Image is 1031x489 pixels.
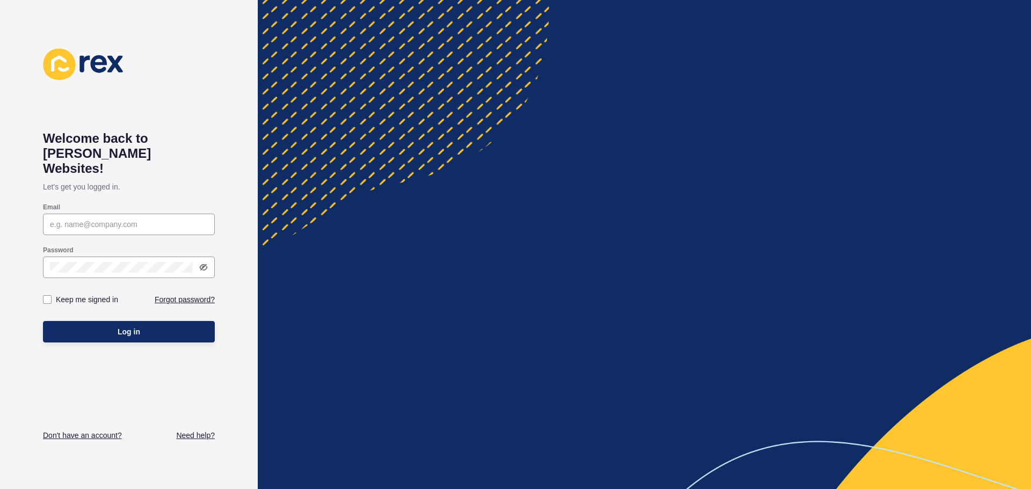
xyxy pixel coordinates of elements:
[43,430,122,441] a: Don't have an account?
[50,219,208,230] input: e.g. name@company.com
[43,203,60,211] label: Email
[43,321,215,342] button: Log in
[56,294,118,305] label: Keep me signed in
[176,430,215,441] a: Need help?
[43,246,74,254] label: Password
[43,131,215,176] h1: Welcome back to [PERSON_NAME] Websites!
[43,176,215,198] p: Let's get you logged in.
[118,326,140,337] span: Log in
[155,294,215,305] a: Forgot password?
